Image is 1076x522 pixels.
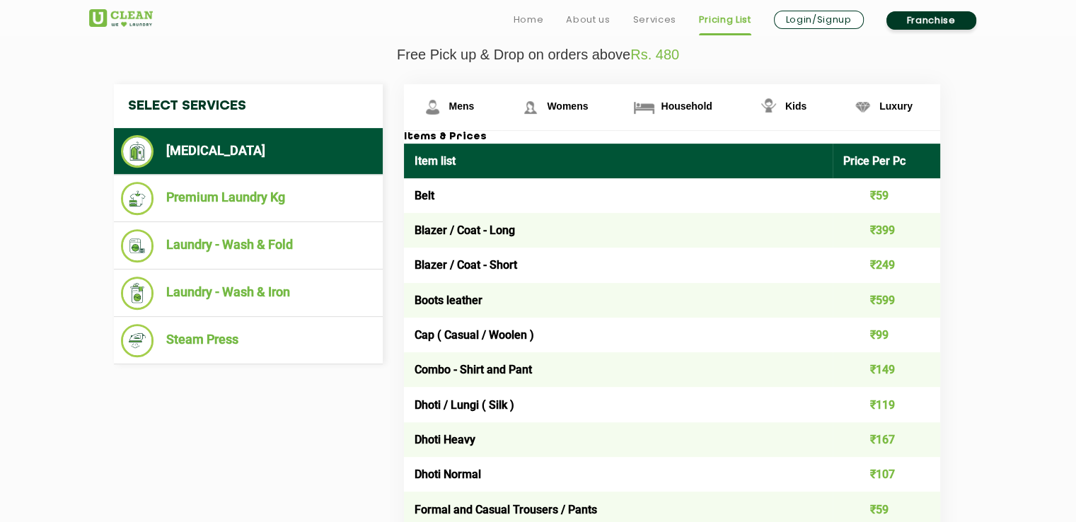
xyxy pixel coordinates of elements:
[404,283,833,318] td: Boots leather
[514,11,544,28] a: Home
[121,324,376,357] li: Steam Press
[785,100,806,112] span: Kids
[774,11,864,29] a: Login/Signup
[121,135,154,168] img: Dry Cleaning
[833,178,940,213] td: ₹59
[833,318,940,352] td: ₹99
[121,324,154,357] img: Steam Press
[404,352,833,387] td: Combo - Shirt and Pant
[404,457,833,492] td: Dhoti Normal
[566,11,610,28] a: About us
[404,213,833,248] td: Blazer / Coat - Long
[121,277,154,310] img: Laundry - Wash & Iron
[632,95,656,120] img: Household
[850,95,875,120] img: Luxury
[404,422,833,457] td: Dhoti Heavy
[404,318,833,352] td: Cap ( Casual / Woolen )
[699,11,751,28] a: Pricing List
[121,135,376,168] li: [MEDICAL_DATA]
[879,100,913,112] span: Luxury
[121,229,376,262] li: Laundry - Wash & Fold
[547,100,588,112] span: Womens
[833,144,940,178] th: Price Per Pc
[404,144,833,178] th: Item list
[756,95,781,120] img: Kids
[89,47,988,63] p: Free Pick up & Drop on orders above
[449,100,475,112] span: Mens
[833,457,940,492] td: ₹107
[886,11,976,30] a: Franchise
[121,182,376,215] li: Premium Laundry Kg
[121,182,154,215] img: Premium Laundry Kg
[404,131,940,144] h3: Items & Prices
[404,387,833,422] td: Dhoti / Lungi ( Silk )
[114,84,383,128] h4: Select Services
[404,178,833,213] td: Belt
[833,283,940,318] td: ₹599
[833,387,940,422] td: ₹119
[833,352,940,387] td: ₹149
[661,100,712,112] span: Household
[833,248,940,282] td: ₹249
[630,47,679,62] span: Rs. 480
[121,229,154,262] img: Laundry - Wash & Fold
[833,422,940,457] td: ₹167
[833,213,940,248] td: ₹399
[404,248,833,282] td: Blazer / Coat - Short
[420,95,445,120] img: Mens
[632,11,676,28] a: Services
[518,95,543,120] img: Womens
[89,9,153,27] img: UClean Laundry and Dry Cleaning
[121,277,376,310] li: Laundry - Wash & Iron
